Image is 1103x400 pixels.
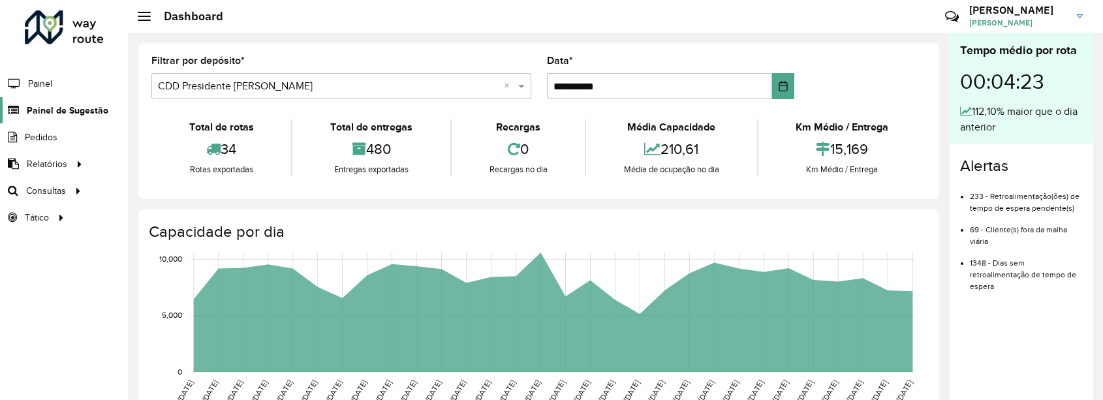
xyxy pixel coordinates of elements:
h3: [PERSON_NAME] [969,4,1067,16]
div: Total de rotas [155,119,288,135]
span: Consultas [26,184,66,198]
span: Relatórios [27,157,67,171]
li: 69 - Cliente(s) fora da malha viária [970,214,1083,247]
div: Recargas no dia [455,163,582,176]
h4: Alertas [960,157,1083,176]
div: Média de ocupação no dia [589,163,753,176]
div: 34 [155,135,288,163]
div: Km Médio / Entrega [762,163,923,176]
div: 0 [455,135,582,163]
span: Painel [28,77,52,91]
div: 00:04:23 [960,59,1083,104]
span: [PERSON_NAME] [969,17,1067,29]
li: 1348 - Dias sem retroalimentação de tempo de espera [970,247,1083,292]
div: Recargas [455,119,582,135]
li: 233 - Retroalimentação(ões) de tempo de espera pendente(s) [970,181,1083,214]
text: 0 [178,367,182,376]
button: Choose Date [772,73,794,99]
div: 112,10% maior que o dia anterior [960,104,1083,135]
label: Filtrar por depósito [151,53,245,69]
div: 480 [296,135,446,163]
div: Média Capacidade [589,119,753,135]
div: 15,169 [762,135,923,163]
div: Entregas exportadas [296,163,446,176]
text: 10,000 [159,254,182,263]
div: Rotas exportadas [155,163,288,176]
h4: Capacidade por dia [149,223,926,241]
div: Km Médio / Entrega [762,119,923,135]
div: Tempo médio por rota [960,42,1083,59]
text: 5,000 [162,311,182,320]
span: Tático [25,211,49,224]
div: 210,61 [589,135,753,163]
a: Contato Rápido [938,3,966,31]
span: Painel de Sugestão [27,104,108,117]
label: Data [547,53,573,69]
h2: Dashboard [151,9,223,23]
span: Pedidos [25,131,57,144]
span: Clear all [504,78,515,94]
div: Total de entregas [296,119,446,135]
